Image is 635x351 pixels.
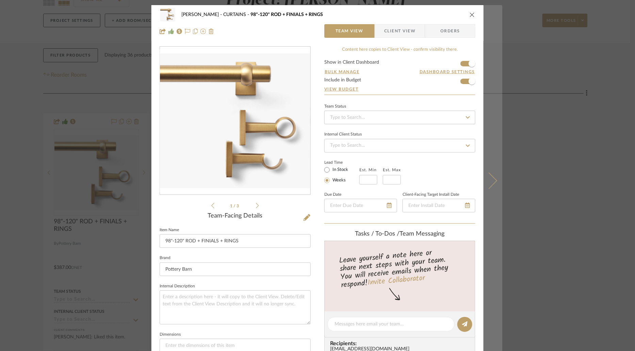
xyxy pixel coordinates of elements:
[160,333,181,336] label: Dimensions
[160,285,195,288] label: Internal Description
[324,133,362,136] div: Internal Client Status
[324,165,359,185] mat-radio-group: Select item type
[324,69,360,75] button: Bulk Manage
[324,245,476,291] div: Leave yourself a note here or share next steps with your team. You will receive emails when they ...
[250,12,323,17] span: 98"-120" ROD + FINIALS + RINGS
[383,167,401,172] label: Est. Max
[230,204,234,208] span: 1
[324,46,475,53] div: Content here copies to Client View - confirm visibility there.
[160,8,176,21] img: 42e84a1d-2cb3-4c5d-87dc-15a163e035a8_48x40.jpg
[324,230,475,238] div: team Messaging
[237,204,240,208] span: 3
[419,69,475,75] button: Dashboard Settings
[234,204,237,208] span: /
[324,199,397,212] input: Enter Due Date
[160,49,310,192] div: 0
[403,199,475,212] input: Enter Install Date
[469,12,475,18] button: close
[384,24,416,38] span: Client View
[324,193,341,196] label: Due Date
[330,340,472,347] span: Recipients:
[336,24,363,38] span: Team View
[359,167,377,172] label: Est. Min
[331,167,348,173] label: In Stock
[324,86,475,92] a: View Budget
[433,24,468,38] span: Orders
[324,111,475,124] input: Type to Search…
[160,212,311,220] div: Team-Facing Details
[355,231,400,237] span: Tasks / To-Dos /
[160,234,311,248] input: Enter Item Name
[181,12,223,17] span: [PERSON_NAME]
[324,105,346,108] div: Team Status
[160,256,170,260] label: Brand
[324,139,475,153] input: Type to Search…
[331,177,346,184] label: Weeks
[160,228,179,232] label: Item Name
[403,193,459,196] label: Client-Facing Target Install Date
[324,159,359,165] label: Lead Time
[367,272,425,289] a: Invite Collaborator
[209,29,214,34] img: Remove from project
[160,53,310,188] img: 42e84a1d-2cb3-4c5d-87dc-15a163e035a8_436x436.jpg
[223,12,250,17] span: CURTAINS
[160,262,311,276] input: Enter Brand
